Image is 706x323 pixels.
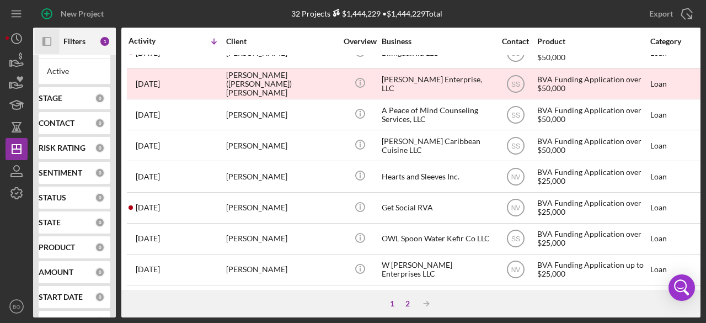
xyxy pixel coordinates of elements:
div: 1 [384,299,400,308]
div: BVA Funding Application over $50,000 [537,69,648,98]
div: [PERSON_NAME] [226,193,336,223]
div: BVA Funding Application over $25,000 [537,224,648,253]
div: Contact [495,37,536,46]
div: Loan [650,224,702,253]
div: Overview [339,37,381,46]
time: 2025-07-18 18:16 [136,265,160,274]
b: RISK RATING [39,144,85,152]
b: PRODUCT [39,243,75,252]
b: CONTACT [39,119,74,128]
button: New Project [33,3,115,25]
div: 0 [95,242,105,252]
time: 2025-08-14 17:50 [136,110,160,119]
time: 2025-08-04 20:20 [136,203,160,212]
div: Loan [650,69,702,98]
text: SS [511,80,520,88]
div: BVA Funding Application over $25,000 [537,162,648,191]
text: SS [511,49,520,57]
text: BO [13,304,20,310]
text: SS [511,111,520,119]
div: BVA Funding Application over $50,000 [537,100,648,129]
b: STAGE [39,94,62,103]
div: Business [382,37,492,46]
b: STATE [39,218,61,227]
div: Client [226,37,336,46]
time: 2025-08-12 16:47 [136,141,160,150]
div: 0 [95,193,105,203]
div: [PERSON_NAME] [226,224,336,253]
text: SS [511,142,520,150]
div: 0 [95,143,105,153]
div: 0 [95,267,105,277]
div: 1 [99,36,110,47]
div: Category [650,37,702,46]
b: SENTIMENT [39,168,82,177]
div: 0 [95,118,105,128]
div: [PERSON_NAME] Enterprise, LLC [382,69,492,98]
div: 0 [95,168,105,178]
div: [PERSON_NAME] [226,255,336,284]
div: W [PERSON_NAME] Enterprises LLC [382,255,492,284]
div: 0 [95,93,105,103]
div: [PERSON_NAME] Caribbean Cuisine LLC [382,131,492,160]
div: Hearts and Sleeves Inc. [382,162,492,191]
div: Open Intercom Messenger [668,274,695,301]
b: Filters [63,37,85,46]
text: NV [511,173,520,181]
div: Loan [650,255,702,284]
button: BO [6,295,28,317]
div: Loan [650,131,702,160]
div: $1,444,229 [330,9,381,18]
b: STATUS [39,193,66,202]
b: AMOUNT [39,268,73,277]
div: BVA Funding Application up to $25,000 [537,255,648,284]
div: 0 [95,292,105,302]
div: 0 [95,218,105,227]
time: 2025-08-20 23:39 [136,80,160,88]
div: Export [649,3,673,25]
div: Active [47,67,102,76]
div: Loan [650,162,702,191]
div: Product [537,37,648,46]
b: START DATE [39,293,83,301]
div: 32 Projects • $1,444,229 Total [291,9,442,18]
div: 2 [400,299,415,308]
div: BVA Funding Application over $50,000 [537,131,648,160]
div: Loan [650,100,702,129]
div: [PERSON_NAME] [226,162,336,191]
text: SS [511,235,520,243]
time: 2025-08-04 19:12 [136,234,160,243]
button: Export [638,3,700,25]
div: [PERSON_NAME] [226,100,336,129]
div: Get Social RVA [382,193,492,223]
div: [PERSON_NAME] [226,131,336,160]
div: Loan [650,193,702,223]
text: NV [511,204,520,212]
div: A Peace of Mind Counseling Services, LLC [382,100,492,129]
div: Activity [129,36,177,45]
div: New Project [61,3,104,25]
div: OWL Spoon Water Kefir Co LLC [382,224,492,253]
div: BVA Funding Application over $25,000 [537,193,648,223]
time: 2025-08-08 22:53 [136,172,160,181]
div: [PERSON_NAME] ([PERSON_NAME]) [PERSON_NAME] [226,69,336,98]
text: NV [511,266,520,274]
